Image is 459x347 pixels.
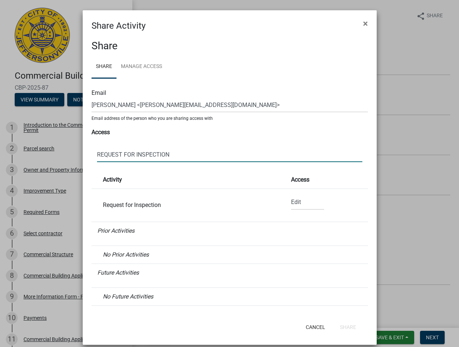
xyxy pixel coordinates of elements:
button: Share [334,321,362,334]
div: Email [92,89,368,97]
a: Manage Access [116,55,166,79]
strong: Access [291,176,309,183]
h4: Share Activity [92,19,146,32]
i: Future Activities [97,269,139,276]
strong: Activity [103,176,122,183]
input: search activities... [97,147,362,162]
i: No Future Activities [103,293,153,300]
h3: Share [92,40,368,52]
i: Prior Activities [97,227,135,234]
i: No Prior Activities [103,251,149,258]
span: × [363,18,368,29]
button: Cancel [300,321,331,334]
sub: Email address of the person who you are sharing access with [92,116,213,121]
a: Share [92,55,116,79]
button: Close [357,13,374,34]
strong: Access [92,129,110,136]
div: Request for Inspection [97,202,274,208]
